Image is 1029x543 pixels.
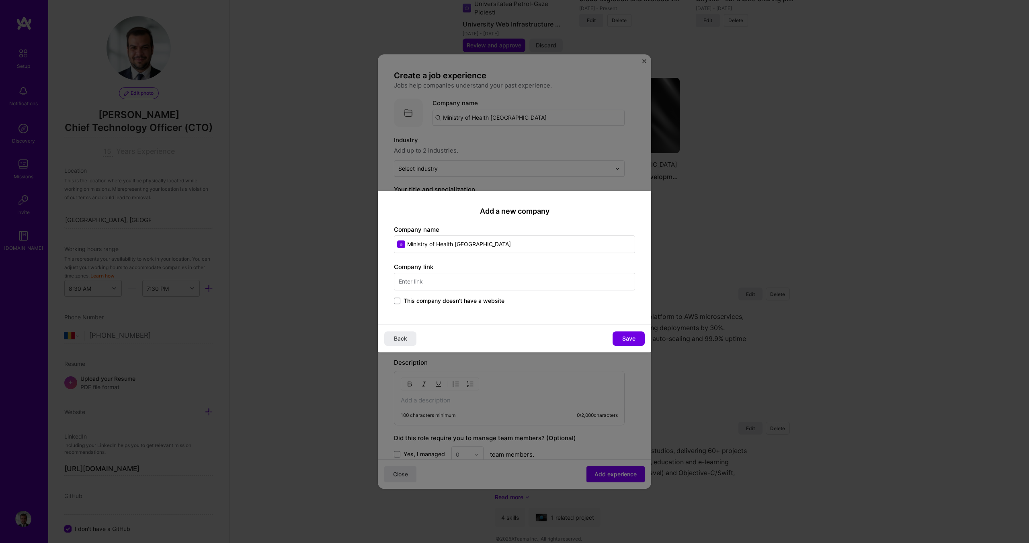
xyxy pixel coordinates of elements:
[394,207,635,216] h2: Add a new company
[394,226,439,233] label: Company name
[394,273,635,290] input: Enter link
[622,335,635,343] span: Save
[613,331,645,346] button: Save
[394,335,407,343] span: Back
[404,297,504,305] span: This company doesn't have a website
[384,331,416,346] button: Back
[394,235,635,253] input: Enter name
[394,263,433,271] label: Company link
